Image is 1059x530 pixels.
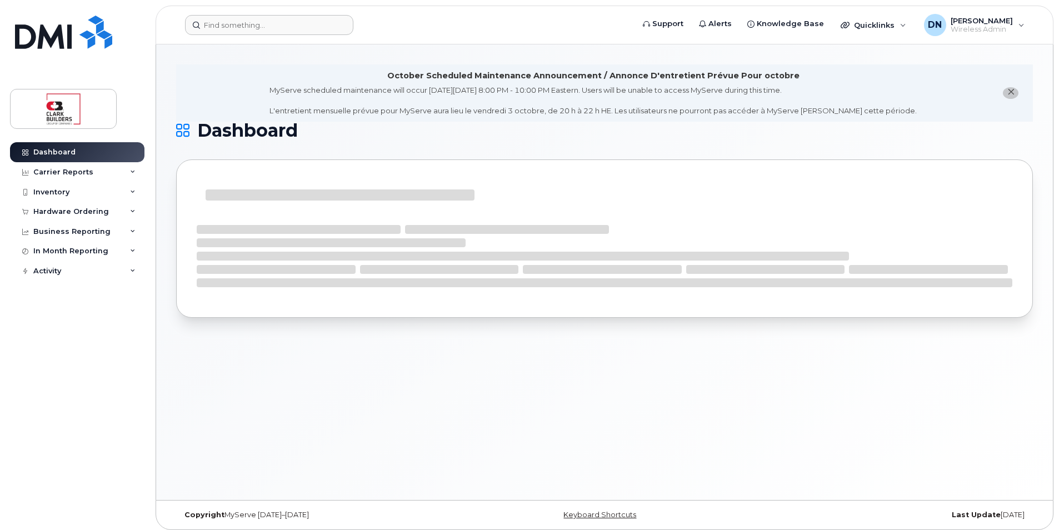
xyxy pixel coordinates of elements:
div: [DATE] [747,511,1033,519]
button: close notification [1003,87,1018,99]
div: MyServe scheduled maintenance will occur [DATE][DATE] 8:00 PM - 10:00 PM Eastern. Users will be u... [269,85,917,116]
span: Dashboard [197,122,298,139]
div: MyServe [DATE]–[DATE] [176,511,462,519]
strong: Last Update [952,511,1001,519]
a: Keyboard Shortcuts [563,511,636,519]
strong: Copyright [184,511,224,519]
div: October Scheduled Maintenance Announcement / Annonce D'entretient Prévue Pour octobre [387,70,800,82]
